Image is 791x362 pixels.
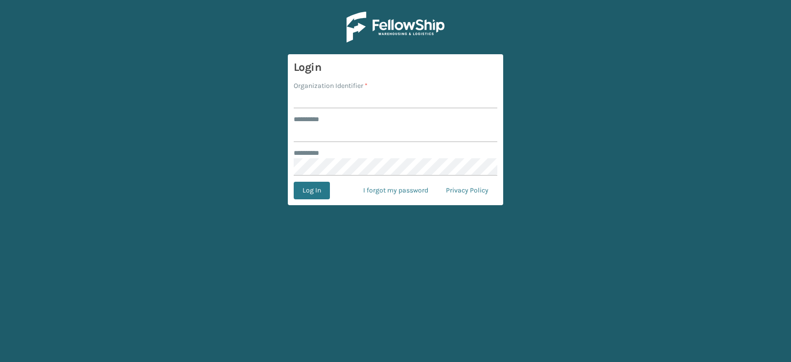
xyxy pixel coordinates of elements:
[347,12,444,43] img: Logo
[354,182,437,199] a: I forgot my password
[294,60,497,75] h3: Login
[294,182,330,199] button: Log In
[437,182,497,199] a: Privacy Policy
[294,81,368,91] label: Organization Identifier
